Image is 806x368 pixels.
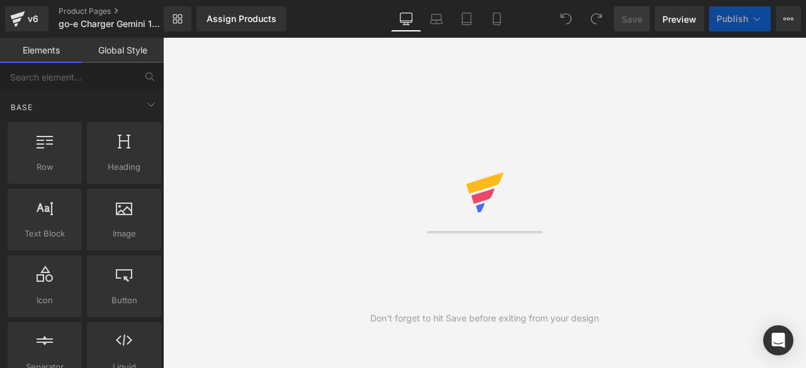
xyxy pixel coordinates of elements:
[91,160,157,174] span: Heading
[391,6,421,31] a: Desktop
[11,160,78,174] span: Row
[207,14,276,24] div: Assign Products
[662,13,696,26] span: Preview
[622,13,642,26] span: Save
[164,6,191,31] a: New Library
[25,11,41,27] div: v6
[11,227,78,240] span: Text Block
[82,38,164,63] a: Global Style
[59,19,161,29] span: go-e Charger Gemini 11kW latausasema
[451,6,482,31] a: Tablet
[370,311,599,325] div: Don't forget to hit Save before exiting from your design
[763,325,793,355] div: Open Intercom Messenger
[482,6,512,31] a: Mobile
[59,6,184,16] a: Product Pages
[553,6,579,31] button: Undo
[584,6,609,31] button: Redo
[421,6,451,31] a: Laptop
[11,294,78,307] span: Icon
[91,294,157,307] span: Button
[709,6,771,31] button: Publish
[776,6,801,31] button: More
[9,101,34,113] span: Base
[5,6,48,31] a: v6
[717,14,748,24] span: Publish
[655,6,704,31] a: Preview
[91,227,157,240] span: Image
